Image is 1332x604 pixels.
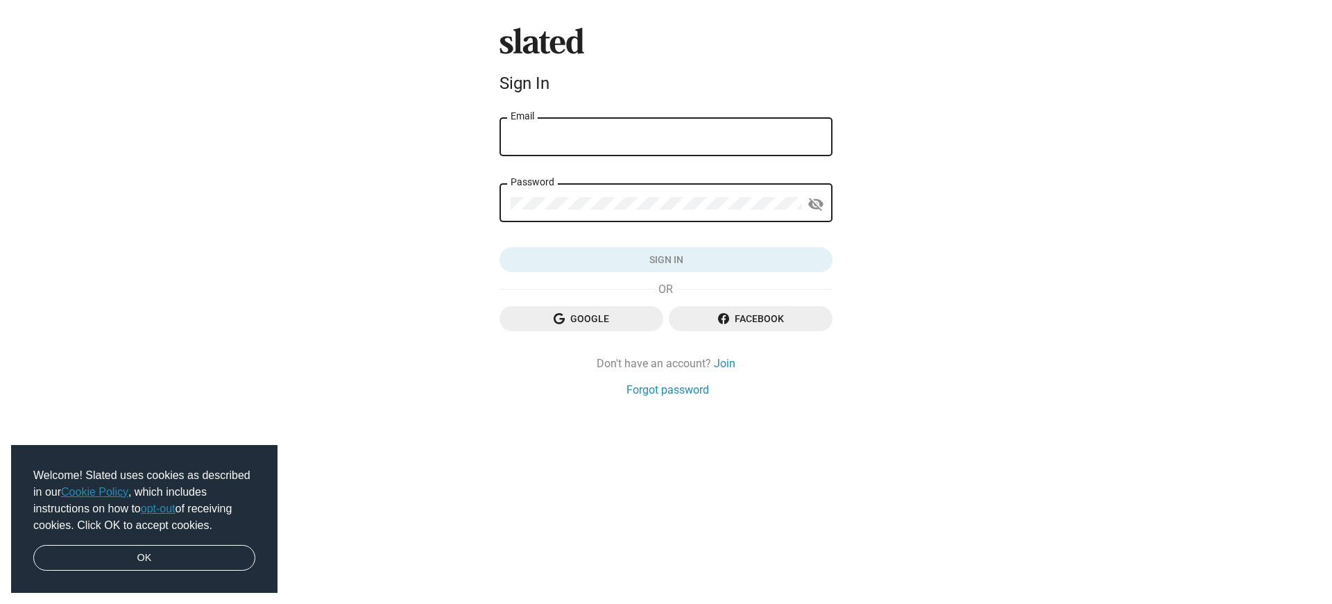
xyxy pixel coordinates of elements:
button: Google [499,306,663,331]
mat-icon: visibility_off [808,194,824,215]
span: Welcome! Slated uses cookies as described in our , which includes instructions on how to of recei... [33,467,255,534]
a: Join [714,356,735,371]
a: Cookie Policy [61,486,128,498]
div: Don't have an account? [499,356,832,371]
a: opt-out [141,503,176,514]
a: Forgot password [626,383,709,397]
div: Sign In [499,74,832,93]
button: Show password [802,190,830,218]
span: Google [511,306,652,331]
sl-branding: Sign In [499,28,832,99]
button: Facebook [669,306,832,331]
a: dismiss cookie message [33,545,255,571]
div: cookieconsent [11,445,277,594]
span: Facebook [680,306,821,331]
